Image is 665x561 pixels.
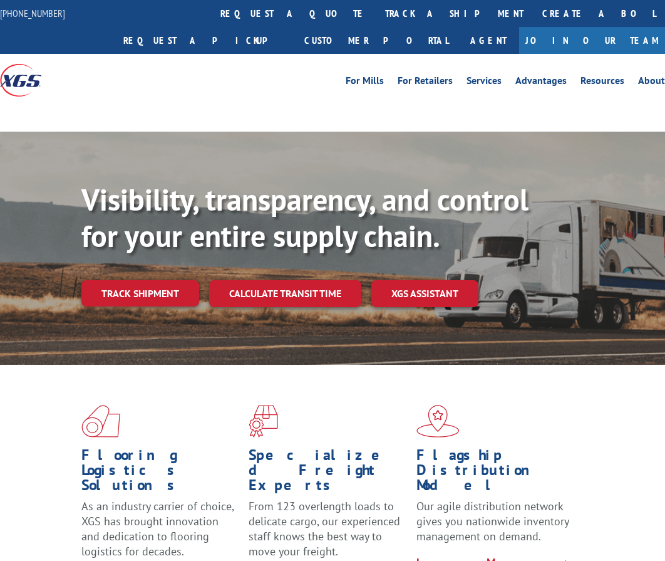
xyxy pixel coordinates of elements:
a: Agent [458,27,519,54]
img: xgs-icon-focused-on-flooring-red [249,405,278,438]
a: Request a pickup [114,27,295,54]
a: For Mills [346,76,384,90]
h1: Flagship Distribution Model [416,448,574,499]
b: Visibility, transparency, and control for your entire supply chain. [81,180,528,255]
a: Resources [580,76,624,90]
a: Calculate transit time [209,280,361,307]
img: xgs-icon-total-supply-chain-intelligence-red [81,405,120,438]
h1: Flooring Logistics Solutions [81,448,239,499]
span: Our agile distribution network gives you nationwide inventory management on demand. [416,499,569,543]
a: Advantages [515,76,567,90]
a: Customer Portal [295,27,458,54]
a: Track shipment [81,280,199,307]
a: About [638,76,665,90]
a: Services [467,76,502,90]
a: XGS ASSISTANT [371,280,478,307]
a: For Retailers [398,76,453,90]
a: Join Our Team [519,27,665,54]
img: xgs-icon-flagship-distribution-model-red [416,405,460,438]
h1: Specialized Freight Experts [249,448,406,499]
span: As an industry carrier of choice, XGS has brought innovation and dedication to flooring logistics... [81,499,234,558]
